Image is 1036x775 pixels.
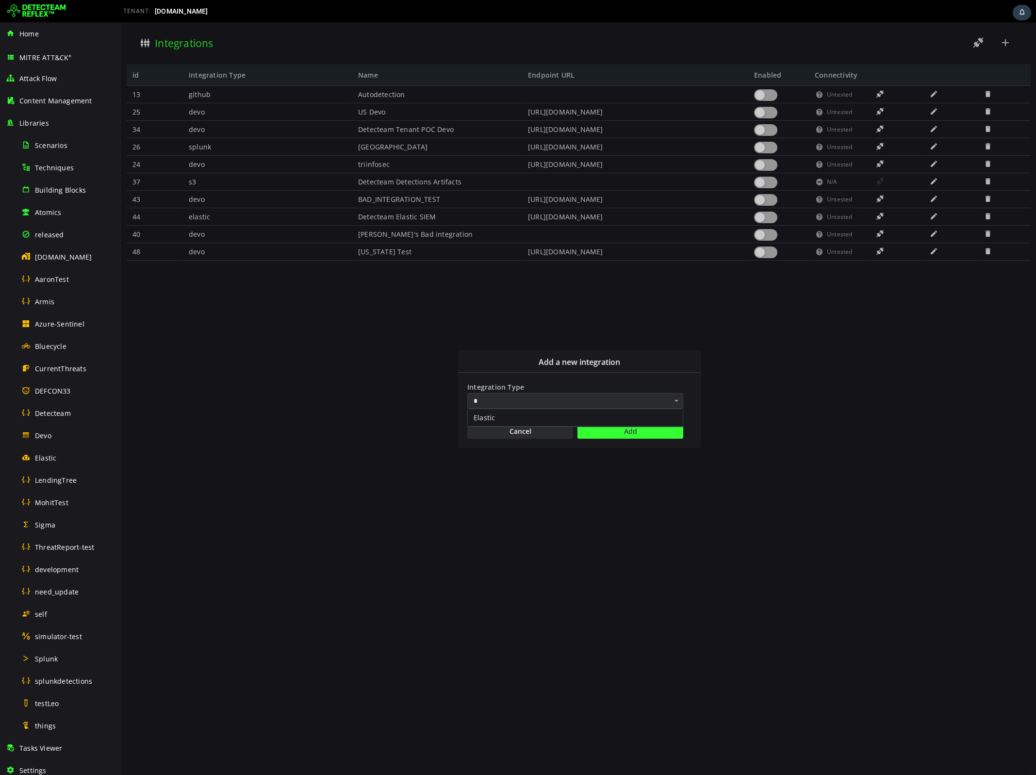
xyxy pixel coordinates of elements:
[35,676,92,686] span: splunkdetections
[35,476,77,485] span: LendingTree
[35,141,67,150] span: Scenarios
[19,53,72,62] span: MITRE ATT&CK
[35,208,61,217] span: Atomics
[35,409,71,418] span: Detecteam
[35,453,56,462] span: Elastic
[345,359,563,369] label: Integration Type
[35,565,79,574] span: development
[337,329,579,350] div: Add a new integration
[19,74,57,83] span: Attack Flow
[346,387,561,404] div: Elastic
[35,252,92,262] span: [DOMAIN_NAME]
[346,401,452,416] button: Cancel
[35,319,84,329] span: Azure-Sentinel
[19,29,39,38] span: Home
[35,587,79,596] span: need_update
[35,699,59,708] span: testLeo
[35,498,68,507] span: MohitTest
[123,8,151,15] span: TENANT:
[19,766,47,775] span: Settings
[456,401,562,416] button: Add
[35,230,64,239] span: released
[35,520,55,529] span: Sigma
[35,342,66,351] span: Bluecycle
[35,386,71,396] span: DEFCON33
[35,721,56,730] span: things
[35,610,47,619] span: self
[19,743,62,753] span: Tasks Viewer
[35,275,69,284] span: AaronTest
[155,7,208,15] span: [DOMAIN_NAME]
[35,185,86,195] span: Building Blocks
[35,654,58,663] span: Splunk
[7,3,66,19] img: Detecteam logo
[1013,5,1031,20] div: Task Notifications
[35,163,74,172] span: Techniques
[35,632,82,641] span: simulator-test
[19,96,92,105] span: Content Management
[35,297,54,306] span: Armis
[35,543,94,552] span: ThreatReport-test
[19,118,49,128] span: Libraries
[35,431,51,440] span: Devo
[336,328,580,426] div: Add a new Integration
[68,54,71,58] sup: ®
[35,364,86,373] span: CurrentThreats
